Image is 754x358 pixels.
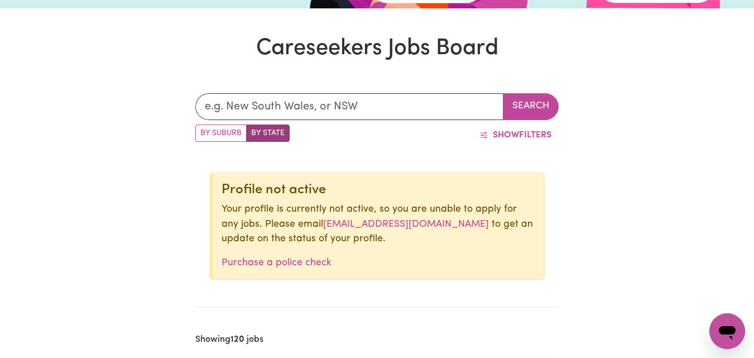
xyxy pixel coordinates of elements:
button: ShowFilters [472,125,559,146]
p: Your profile is currently not active, so you are unable to apply for any jobs. Please email to ge... [222,202,535,246]
a: Purchase a police check [222,258,332,268]
button: Search [503,93,559,120]
b: 120 [230,335,244,344]
iframe: Button to launch messaging window [709,313,745,349]
a: [EMAIL_ADDRESS][DOMAIN_NAME] [323,219,489,229]
h2: Showing jobs [195,335,263,345]
label: Search by suburb/post code [195,125,247,142]
input: e.g. New South Wales, or NSW [195,93,504,120]
span: Show [493,131,519,140]
label: Search by state [246,125,290,142]
div: Profile not active [222,182,535,198]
